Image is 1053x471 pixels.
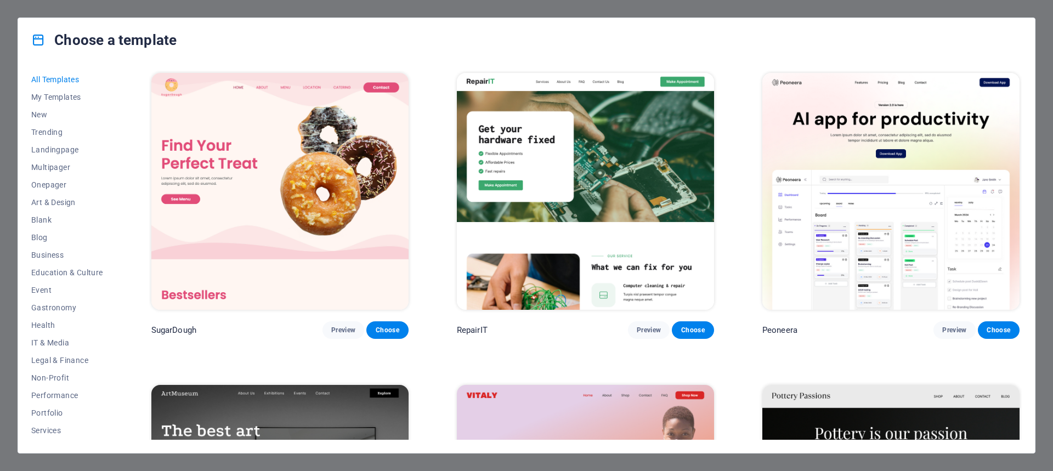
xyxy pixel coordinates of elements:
span: Choose [681,326,705,334]
button: Gastronomy [31,299,103,316]
span: Portfolio [31,408,103,417]
button: Education & Culture [31,264,103,281]
button: Trending [31,123,103,141]
span: Landingpage [31,145,103,154]
span: New [31,110,103,119]
button: New [31,106,103,123]
span: Multipager [31,163,103,172]
span: Blank [31,215,103,224]
p: Peoneera [762,325,797,336]
button: Non-Profit [31,369,103,387]
p: RepairIT [457,325,488,336]
h4: Choose a template [31,31,177,49]
button: Preview [322,321,364,339]
button: Legal & Finance [31,351,103,369]
span: Education & Culture [31,268,103,277]
span: Performance [31,391,103,400]
button: Services [31,422,103,439]
span: Legal & Finance [31,356,103,365]
span: Services [31,426,103,435]
button: My Templates [31,88,103,106]
span: Blog [31,233,103,242]
p: SugarDough [151,325,196,336]
button: Portfolio [31,404,103,422]
img: SugarDough [151,73,409,310]
button: Choose [366,321,408,339]
span: Event [31,286,103,294]
img: Peoneera [762,73,1020,310]
span: All Templates [31,75,103,84]
span: My Templates [31,93,103,101]
button: IT & Media [31,334,103,351]
button: Performance [31,387,103,404]
span: Preview [637,326,661,334]
img: RepairIT [457,73,714,310]
span: Preview [331,326,355,334]
span: Health [31,321,103,330]
span: Non-Profit [31,373,103,382]
button: Choose [672,321,714,339]
button: Blank [31,211,103,229]
button: Preview [628,321,670,339]
span: IT & Media [31,338,103,347]
span: Trending [31,128,103,137]
button: Business [31,246,103,264]
button: Art & Design [31,194,103,211]
button: Multipager [31,158,103,176]
button: Landingpage [31,141,103,158]
button: Health [31,316,103,334]
button: All Templates [31,71,103,88]
span: Business [31,251,103,259]
span: Onepager [31,180,103,189]
button: Shop [31,439,103,457]
span: Choose [375,326,399,334]
span: Art & Design [31,198,103,207]
span: Gastronomy [31,303,103,312]
button: Onepager [31,176,103,194]
button: Blog [31,229,103,246]
button: Event [31,281,103,299]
